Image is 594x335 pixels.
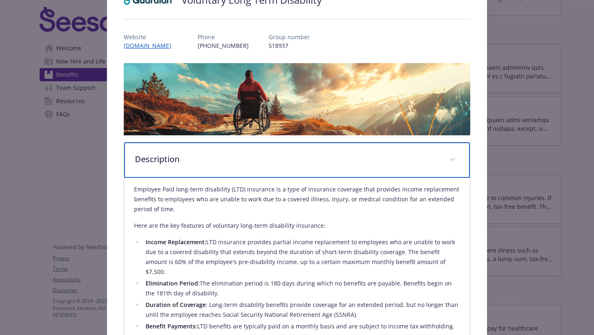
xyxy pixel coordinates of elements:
[124,42,178,50] a: [DOMAIN_NAME]
[135,153,439,165] p: Description
[269,33,310,41] p: Group number
[143,278,460,298] li: The elimination period is 180 days during which no benefits are payable. Benefits begin on the 18...
[134,221,460,231] p: Here are the key features of voluntary long-term disability insurance:
[143,300,460,320] li: : Long-term disability benefits provide coverage for an extended period, but no longer than until...
[146,301,206,309] strong: Duration of Coverage
[146,238,206,246] strong: Income Replacement:
[269,41,310,50] p: 518937
[124,63,470,135] img: banner
[124,142,470,178] div: Description
[146,279,200,287] strong: Elimination Period:
[198,41,249,50] p: [PHONE_NUMBER]
[146,322,197,330] strong: Benefit Payments:
[124,33,178,41] p: Website
[143,321,460,331] li: LTD benefits are typically paid on a monthly basis and are subject to income tax withholding.
[134,184,460,214] p: Employee Paid long-term disability (LTD) insurance is a type of insurance coverage that provides ...
[198,33,249,41] p: Phone
[143,237,460,277] li: LTD insurance provides partial income replacement to employees who are unable to work due to a co...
